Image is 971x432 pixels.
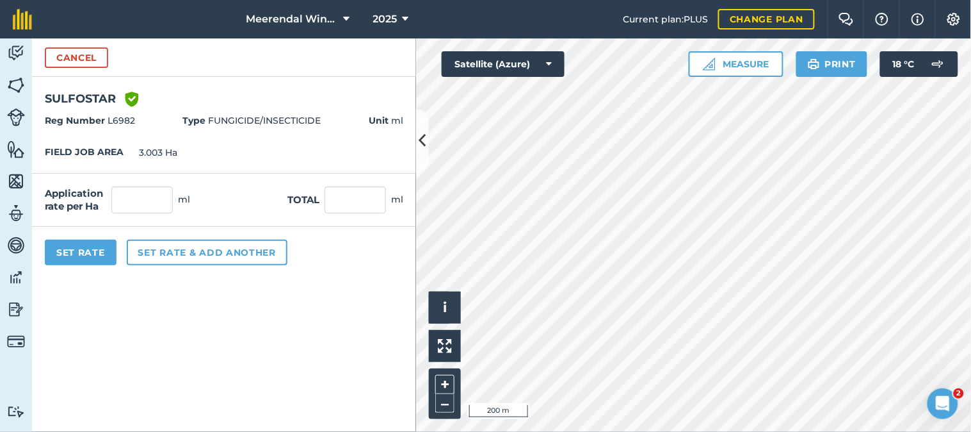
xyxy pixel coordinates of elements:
[178,192,190,206] span: ml
[718,9,815,29] a: Change plan
[839,13,854,26] img: Two speech bubbles overlapping with the left bubble in the forefront
[703,58,716,71] img: Ruler icon
[7,108,25,126] img: svg+xml;base64,PD94bWwgdmVyc2lvbj0iMS4wIiBlbmNvZGluZz0idXRmLTgiPz4KPCEtLSBHZW5lcmF0b3I6IEFkb2JlIE...
[874,13,890,26] img: A question mark icon
[369,115,389,126] strong: Unit
[954,388,964,399] span: 2
[45,187,106,213] label: Application rate per Ha
[246,12,339,27] span: Meerendal Wine Estate
[435,394,454,413] button: –
[796,51,868,77] button: Print
[623,12,708,26] span: Current plan : PLUS
[925,51,951,77] img: svg+xml;base64,PD94bWwgdmVyc2lvbj0iMS4wIiBlbmNvZGluZz0idXRmLTgiPz4KPCEtLSBHZW5lcmF0b3I6IEFkb2JlIE...
[911,12,924,27] img: svg+xml;base64,PHN2ZyB4bWxucz0iaHR0cDovL3d3dy53My5vcmcvMjAwMC9zdmciIHdpZHRoPSIxNyIgaGVpZ2h0PSIxNy...
[127,240,287,265] button: Set rate & add another
[45,47,108,68] button: Cancel
[7,333,25,351] img: svg+xml;base64,PD94bWwgdmVyc2lvbj0iMS4wIiBlbmNvZGluZz0idXRmLTgiPz4KPCEtLSBHZW5lcmF0b3I6IEFkb2JlIE...
[946,13,961,26] img: A cog icon
[443,299,447,315] span: i
[927,388,958,419] iframe: Intercom live chat
[183,115,206,126] strong: Type
[32,77,416,108] h2: SULFOSTAR
[7,268,25,287] img: svg+xml;base64,PD94bWwgdmVyc2lvbj0iMS4wIiBlbmNvZGluZz0idXRmLTgiPz4KPCEtLSBHZW5lcmF0b3I6IEFkb2JlIE...
[7,44,25,63] img: svg+xml;base64,PD94bWwgdmVyc2lvbj0iMS4wIiBlbmNvZGluZz0idXRmLTgiPz4KPCEtLSBHZW5lcmF0b3I6IEFkb2JlIE...
[45,240,116,265] button: Set Rate
[45,145,124,160] label: FIELD JOB AREA
[7,172,25,191] img: svg+xml;base64,PHN2ZyB4bWxucz0iaHR0cDovL3d3dy53My5vcmcvMjAwMC9zdmciIHdpZHRoPSI1NiIgaGVpZ2h0PSI2MC...
[45,115,105,126] strong: Reg Number
[7,236,25,255] img: svg+xml;base64,PD94bWwgdmVyc2lvbj0iMS4wIiBlbmNvZGluZz0idXRmLTgiPz4KPCEtLSBHZW5lcmF0b3I6IEFkb2JlIE...
[7,406,25,418] img: svg+xml;base64,PD94bWwgdmVyc2lvbj0iMS4wIiBlbmNvZGluZz0idXRmLTgiPz4KPCEtLSBHZW5lcmF0b3I6IEFkb2JlIE...
[7,140,25,159] img: svg+xml;base64,PHN2ZyB4bWxucz0iaHR0cDovL3d3dy53My5vcmcvMjAwMC9zdmciIHdpZHRoPSI1NiIgaGVpZ2h0PSI2MC...
[139,145,177,160] span: 3.003 Ha
[880,51,958,77] button: 18 °C
[429,292,461,324] button: i
[893,51,915,77] span: 18 ° C
[689,51,783,77] button: Measure
[438,339,452,353] img: Four arrows, one pointing top left, one top right, one bottom right and the last bottom left
[7,300,25,319] img: svg+xml;base64,PD94bWwgdmVyc2lvbj0iMS4wIiBlbmNvZGluZz0idXRmLTgiPz4KPCEtLSBHZW5lcmF0b3I6IEFkb2JlIE...
[7,76,25,95] img: svg+xml;base64,PHN2ZyB4bWxucz0iaHR0cDovL3d3dy53My5vcmcvMjAwMC9zdmciIHdpZHRoPSI1NiIgaGVpZ2h0PSI2MC...
[13,9,32,29] img: fieldmargin Logo
[391,192,403,206] span: ml
[808,56,820,72] img: svg+xml;base64,PHN2ZyB4bWxucz0iaHR0cDovL3d3dy53My5vcmcvMjAwMC9zdmciIHdpZHRoPSIxOSIgaGVpZ2h0PSIyNC...
[45,113,135,128] span: L6982
[7,204,25,223] img: svg+xml;base64,PD94bWwgdmVyc2lvbj0iMS4wIiBlbmNvZGluZz0idXRmLTgiPz4KPCEtLSBHZW5lcmF0b3I6IEFkb2JlIE...
[373,12,397,27] span: 2025
[369,113,403,128] span: ml
[435,375,454,394] button: +
[183,113,321,128] span: FUNGICIDE/INSECTICIDE
[287,192,319,208] label: Total
[442,51,565,77] button: Satellite (Azure)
